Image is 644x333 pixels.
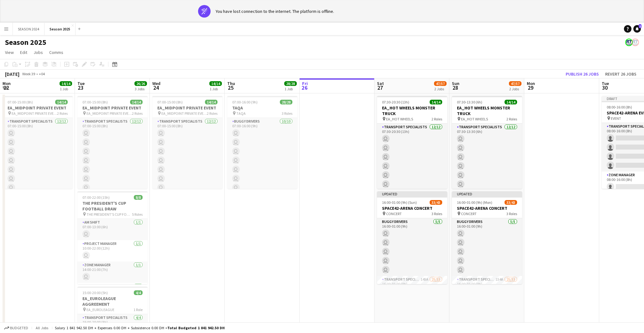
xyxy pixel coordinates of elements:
[77,96,148,189] app-job-card: 07:00-15:00 (8h)14/14EA_MIDPOINT PRIVATE EVENT EA_MIDPOINT PRIVATE EVENT2 RolesTransport Speciali...
[509,87,521,91] div: 2 Jobs
[430,100,442,104] span: 14/14
[377,105,447,116] h3: EA_HOT WHEELS MONSTER TRUCK
[77,200,148,212] h3: THE PRESIDENT'S CUP FOOTBALL DRAW
[82,290,108,295] span: 15:00-20:00 (5h)
[607,105,632,109] span: 08:00-16:00 (8h)
[216,8,334,14] div: You have lost connection to the internet. The platform is offline.
[377,96,447,189] app-job-card: 07:30-20:30 (13h)14/14EA_HOT WHEELS MONSTER TRUCK EA_HOT WHEELS2 RolesTransport Specialists12/120...
[77,81,85,86] span: Tue
[527,81,535,86] span: Mon
[457,100,482,104] span: 07:30-13:30 (6h)
[227,81,235,86] span: Thu
[601,84,609,91] span: 30
[377,124,447,245] app-card-role: Transport Specialists12/1207:30-20:30 (13h)
[509,81,521,86] span: 47/57
[285,87,296,91] div: 1 Job
[452,81,459,86] span: Sun
[377,191,447,196] div: Updated
[3,105,73,111] h3: EA_MIDPOINT PRIVATE EVENT
[282,111,292,116] span: 3 Roles
[134,290,143,295] span: 4/4
[5,71,19,77] div: [DATE]
[86,111,132,116] span: EA_MIDPOINT PRIVATE EVENT
[77,296,148,307] h3: EA_EUROLEAGUE AGGREEMENT
[563,70,601,78] button: Publish 26 jobs
[8,100,33,104] span: 07:00-15:00 (8h)
[82,195,110,200] span: 07:00-22:00 (15h)
[3,96,73,189] app-job-card: 07:00-15:00 (8h)14/14EA_MIDPOINT PRIVATE EVENT EA_MIDPOINT PRIVATE EVENT2 RolesTransport Speciali...
[77,283,148,304] app-card-role: BUGGY DRIVERS1/1
[280,100,292,104] span: 28/28
[34,50,43,55] span: Jobs
[452,205,522,211] h3: SPACE42-ARENA CONCERT
[452,191,522,284] div: Updated16:00-01:00 (9h) (Mon)33/43SPACE42-ARENA CONCERT CONCERT3 RolesBUGGY DRIVERS5/516:00-01:00...
[3,48,16,56] a: View
[60,81,72,86] span: 14/14
[452,191,522,196] div: Updated
[134,195,143,200] span: 8/8
[152,96,223,189] div: 07:00-15:00 (8h)14/14EA_MIDPOINT PRIVATE EVENT EA_MIDPOINT PRIVATE EVENT2 RolesTransport Speciali...
[20,50,27,55] span: Edit
[205,100,217,104] span: 14/14
[377,205,447,211] h3: SPACE42-ARENA CONCERT
[18,48,30,56] a: Edit
[77,219,148,240] app-card-role: AM SHIFT1/107:00-13:00 (6h)
[134,307,143,312] span: 1 Role
[452,96,522,189] app-job-card: 07:30-13:30 (6h)14/14EA_HOT WHEELS MONSTER TRUCK EA_HOT WHEELS2 RolesTransport Specialists12/1207...
[377,81,384,86] span: Sat
[430,200,442,205] span: 33/43
[5,50,14,55] span: View
[226,84,235,91] span: 25
[3,118,73,239] app-card-role: Transport Specialists12/1207:00-15:00 (8h)
[135,87,147,91] div: 3 Jobs
[34,325,50,330] span: All jobs
[77,262,148,283] app-card-role: Zone Manager1/114:00-21:00 (7h)
[60,87,72,91] div: 1 Job
[461,117,488,121] span: EA_HOT WHEELS
[382,200,417,205] span: 16:00-01:00 (9h) (Sun)
[506,211,517,216] span: 3 Roles
[134,81,147,86] span: 26/26
[434,87,446,91] div: 2 Jobs
[130,100,143,104] span: 14/14
[210,87,222,91] div: 1 Job
[457,200,492,205] span: 16:00-01:00 (9h) (Mon)
[232,100,258,104] span: 07:00-16:00 (9h)
[45,23,76,35] button: Season 2025
[461,211,477,216] span: CONCERT
[452,124,522,245] app-card-role: Transport Specialists12/1207:30-13:30 (6h)
[2,84,11,91] span: 22
[526,84,535,91] span: 29
[227,96,297,189] app-job-card: 07:00-16:00 (9h)28/28TAQA TAQA3 RolesBUGGY DRIVERS10/1007:00-16:00 (9h)
[633,25,641,33] a: 1
[86,212,132,217] span: THE PRESIDENT'S CUP FOOTBALL DRAW
[377,218,447,276] app-card-role: BUGGY DRIVERS5/516:00-01:00 (9h)
[47,48,66,56] a: Comms
[3,325,29,331] button: Budgeted
[227,105,297,111] h3: TAQA
[506,117,517,121] span: 2 Roles
[13,23,45,35] button: SEASON 2024
[57,111,68,116] span: 2 Roles
[49,50,63,55] span: Comms
[31,48,45,56] a: Jobs
[382,100,409,104] span: 07:30-20:30 (13h)
[432,211,442,216] span: 3 Roles
[432,117,442,121] span: 2 Roles
[434,81,447,86] span: 47/57
[3,81,11,86] span: Mon
[386,117,413,121] span: EA_HOT WHEELS
[152,81,160,86] span: Wed
[386,211,402,216] span: CONCERT
[377,191,447,284] app-job-card: Updated16:00-01:00 (9h) (Sun)33/43SPACE42-ARENA CONCERT CONCERT3 RolesBUGGY DRIVERS5/516:00-01:00...
[21,71,36,76] span: Week 39
[77,191,148,284] app-job-card: 07:00-22:00 (15h)8/8THE PRESIDENT'S CUP FOOTBALL DRAW THE PRESIDENT'S CUP FOOTBALL DRAW5 RolesAM ...
[76,84,85,91] span: 23
[77,240,148,262] app-card-role: Project Manager1/110:00-22:00 (12h)
[505,200,517,205] span: 33/43
[625,39,633,46] app-user-avatar: ROAD TRANSIT
[452,105,522,116] h3: EA_HOT WHEELS MONSTER TRUCK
